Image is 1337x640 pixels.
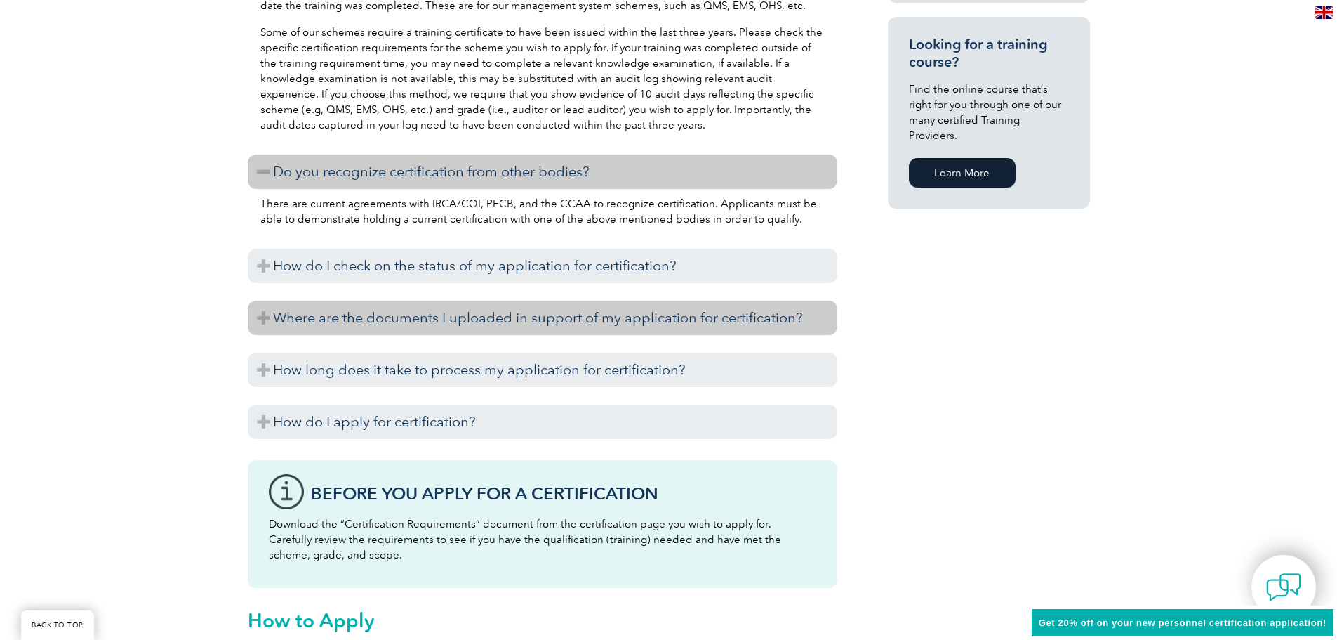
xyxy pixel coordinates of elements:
h3: Where are the documents I uploaded in support of my application for certification? [248,301,837,335]
img: contact-chat.png [1266,570,1301,605]
h2: How to Apply [248,609,837,632]
p: Download the “Certification Requirements” document from the certification page you wish to apply ... [269,516,816,563]
h3: How long does it take to process my application for certification? [248,353,837,387]
img: en [1315,6,1333,19]
p: Find the online course that’s right for you through one of our many certified Training Providers. [909,81,1069,143]
a: BACK TO TOP [21,610,94,640]
h3: Do you recognize certification from other bodies? [248,155,837,189]
a: Learn More [909,158,1016,188]
p: Some of our schemes require a training certificate to have been issued within the last three year... [260,25,825,133]
span: Get 20% off on your new personnel certification application! [1039,618,1326,628]
h3: How do I apply for certification? [248,405,837,439]
h3: Looking for a training course? [909,36,1069,71]
h3: Before You Apply For a Certification [311,485,816,502]
h3: How do I check on the status of my application for certification? [248,249,837,283]
p: There are current agreements with IRCA/CQI, PECB, and the CCAA to recognize certification. Applic... [260,196,825,227]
